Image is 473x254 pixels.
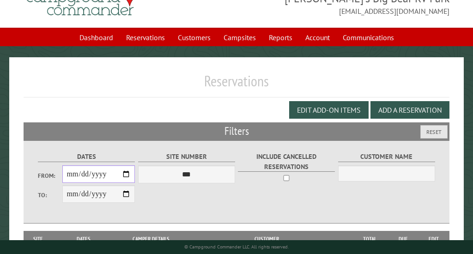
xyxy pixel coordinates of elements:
label: Include Cancelled Reservations [238,151,335,172]
label: Customer Name [338,151,435,162]
a: Account [300,29,335,46]
a: Reservations [121,29,170,46]
h2: Filters [24,122,449,140]
button: Add a Reservation [370,101,449,119]
a: Communications [337,29,400,46]
label: Site Number [138,151,235,162]
label: From: [38,171,62,180]
h1: Reservations [24,72,449,97]
th: Edit [418,231,449,247]
th: Camper Details [120,231,182,247]
th: Total [352,231,388,247]
small: © Campground Commander LLC. All rights reserved. [184,244,289,250]
label: Dates [38,151,135,162]
a: Customers [172,29,216,46]
th: Site [28,231,48,247]
th: Due [388,231,418,247]
a: Dashboard [74,29,119,46]
th: Customer [182,231,351,247]
th: Dates [48,231,120,247]
a: Reports [263,29,298,46]
label: To: [38,191,62,200]
button: Reset [420,125,448,139]
a: Campsites [218,29,261,46]
button: Edit Add-on Items [289,101,369,119]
